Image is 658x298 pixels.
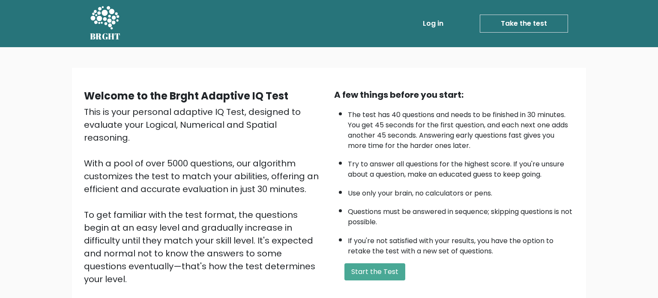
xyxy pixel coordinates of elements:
[348,232,574,256] li: If you're not satisfied with your results, you have the option to retake the test with a new set ...
[84,89,288,103] b: Welcome to the Brght Adaptive IQ Test
[90,3,121,44] a: BRGHT
[344,263,405,280] button: Start the Test
[90,31,121,42] h5: BRGHT
[348,184,574,199] li: Use only your brain, no calculators or pens.
[348,202,574,227] li: Questions must be answered in sequence; skipping questions is not possible.
[419,15,447,32] a: Log in
[348,105,574,151] li: The test has 40 questions and needs to be finished in 30 minutes. You get 45 seconds for the firs...
[480,15,568,33] a: Take the test
[334,88,574,101] div: A few things before you start:
[348,155,574,180] li: Try to answer all questions for the highest score. If you're unsure about a question, make an edu...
